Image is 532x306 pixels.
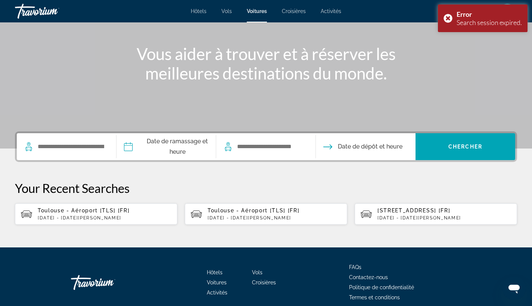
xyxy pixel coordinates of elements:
a: Croisières [282,8,306,14]
a: Vols [221,8,232,14]
button: Toulouse - Aéroport [TLS] [FR][DATE] - [DATE][PERSON_NAME] [185,203,347,225]
p: Your Recent Searches [15,181,517,196]
a: Hôtels [191,8,206,14]
a: Activités [321,8,341,14]
a: Croisières [252,280,276,285]
a: Contactez-nous [349,274,388,280]
a: Travorium [15,1,90,21]
span: [STREET_ADDRESS] [FR] [377,207,450,213]
p: [DATE] - [DATE][PERSON_NAME] [38,215,171,221]
p: [DATE] - [DATE][PERSON_NAME] [208,215,341,221]
button: User Menu [498,3,517,19]
div: Error [457,10,522,18]
button: Drop-off date [323,133,402,160]
a: Activités [207,290,227,296]
button: Chercher [416,133,515,160]
a: Politique de confidentialité [349,284,414,290]
div: Search widget [17,133,515,160]
button: [STREET_ADDRESS] [FR][DATE] - [DATE][PERSON_NAME] [355,203,517,225]
span: Date de dépôt et heure [338,141,402,152]
button: Pickup date [124,133,216,160]
a: Voitures [207,280,227,285]
p: [DATE] - [DATE][PERSON_NAME] [377,215,511,221]
a: Travorium [71,271,146,294]
div: Search session expired. [457,18,522,26]
a: Termes et conditions [349,294,400,300]
button: Toulouse - Aéroport [TLS] [FR][DATE] - [DATE][PERSON_NAME] [15,203,177,225]
span: Chercher [448,144,482,150]
a: Vols [252,269,262,275]
h1: Vous aider à trouver et à réserver les meilleures destinations du monde. [126,44,406,83]
a: Hôtels [207,269,223,275]
iframe: Bouton de lancement de la fenêtre de messagerie [502,276,526,300]
span: Toulouse - Aéroport [TLS] [FR] [208,207,299,213]
a: FAQs [349,264,361,270]
span: Toulouse - Aéroport [TLS] [FR] [38,207,130,213]
a: Voitures [247,8,267,14]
